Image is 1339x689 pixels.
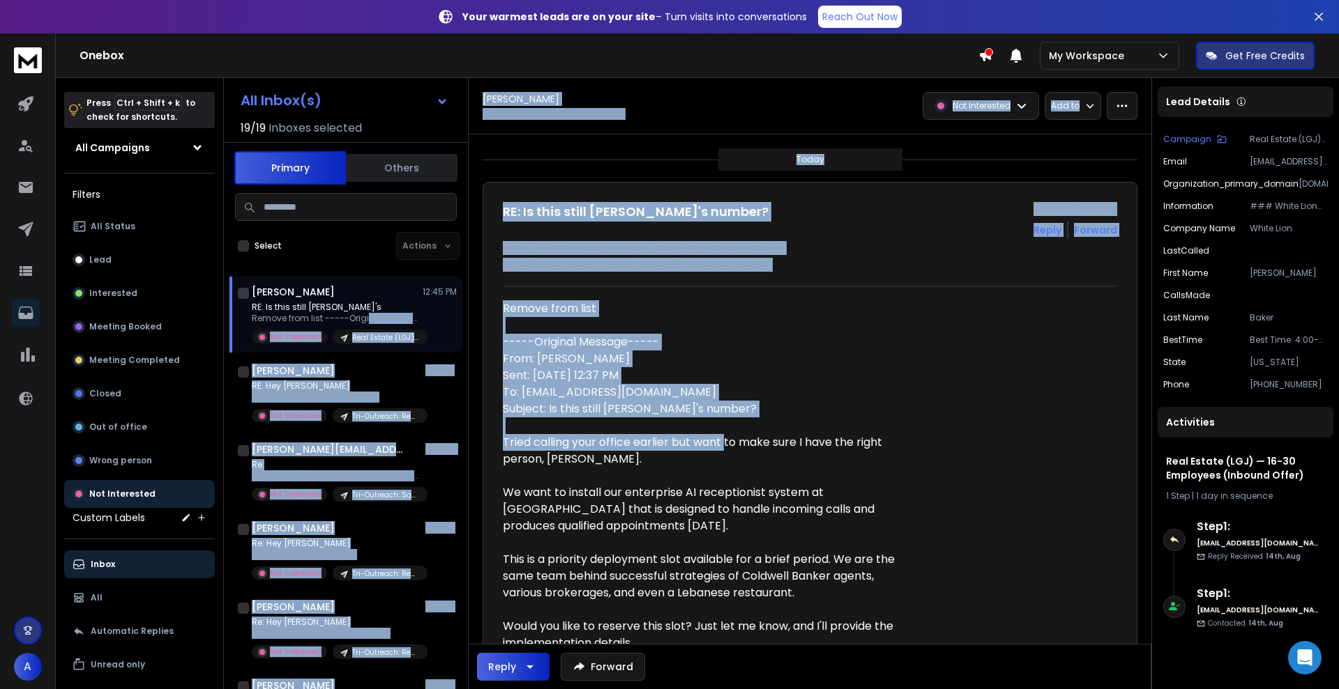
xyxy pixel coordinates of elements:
p: Reply Received [1208,551,1301,562]
div: | [1166,490,1325,502]
p: callsMade [1163,290,1210,301]
p: Not Interested [270,568,321,578]
p: Out of office [89,421,147,433]
p: White Lion [1250,223,1328,234]
span: 1 day in sequence [1196,490,1273,502]
button: Out of office [64,413,215,441]
p: Not interested please remove me [252,628,419,639]
h1: [PERSON_NAME] [252,521,335,535]
p: [DOMAIN_NAME] [1299,178,1328,189]
div: Forward [1074,223,1117,237]
p: 13 Aug [425,365,457,376]
p: Inbox [91,559,115,570]
p: Meeting Booked [89,321,162,332]
h1: [PERSON_NAME] [252,364,335,378]
p: Get Free Credits [1225,49,1305,63]
p: Real Estate (LGJ) — 16-30 Employees (Inbound Offer) [1250,134,1328,145]
p: Fuck off From: [PERSON_NAME] [252,392,419,403]
p: [DATE] [425,601,457,612]
p: [EMAIL_ADDRESS][DOMAIN_NAME] [1250,156,1328,167]
p: Last Name [1163,312,1209,323]
p: Not Interested [270,410,321,421]
button: Not Interested [64,480,215,508]
h1: RE: Is this still [PERSON_NAME]'s number? [503,202,769,222]
button: All Inbox(s) [229,86,460,114]
span: 14th, Aug [1248,618,1283,628]
button: Lead [64,246,215,274]
img: logo [14,47,42,73]
h3: Filters [64,185,215,204]
p: [EMAIL_ADDRESS][DOMAIN_NAME] [483,109,623,120]
button: Closed [64,380,215,408]
button: Get Free Credits [1196,42,1315,70]
p: Remove from list -----Original Message----- [252,313,419,324]
p: 12:45 PM [423,286,457,297]
button: Wrong person [64,447,215,474]
p: state [1163,357,1186,368]
p: RE: Is this still [PERSON_NAME]'s [252,302,419,313]
h6: Step 1 : [1197,585,1319,602]
button: A [14,653,42,681]
button: Reply [1034,223,1061,237]
button: Automatic Replies [64,617,215,645]
button: All Campaigns [64,134,215,162]
p: Not Interested [953,100,1011,111]
span: 1 Step [1166,490,1190,502]
button: Campaign [1163,134,1227,145]
p: Company Name [1163,223,1235,234]
button: Others [346,153,457,183]
h6: [EMAIL_ADDRESS][DOMAIN_NAME] [1197,605,1319,615]
p: bestTime [1163,334,1202,346]
p: information [1163,201,1213,212]
p: Tri-Outreach: SaaS/Tech [352,490,419,500]
p: Campaign [1163,134,1211,145]
p: Hey [PERSON_NAME], Thank you for letting [252,470,419,481]
label: Select [255,240,282,251]
p: Reach Out Now [822,10,898,24]
div: Open Intercom Messenger [1288,641,1322,674]
p: Tri-Outreach: Real Estate [352,647,419,658]
button: Interested [64,279,215,307]
p: Email [1163,156,1187,167]
span: Ctrl + Shift + k [114,95,182,111]
p: RE: Hey [PERSON_NAME] [252,380,419,392]
p: Phone [1163,379,1189,390]
p: Not Interested [270,489,321,500]
p: Unread only [91,659,145,670]
button: All [64,584,215,612]
p: organization_primary_domain [1163,178,1299,189]
p: Re: Hey [PERSON_NAME] [252,617,419,628]
p: 06 Aug [425,444,457,455]
p: Automatic Replies [91,626,174,637]
h6: [EMAIL_ADDRESS][DOMAIN_NAME] [1197,538,1319,548]
button: Meeting Completed [64,346,215,374]
p: Not Interested [270,332,321,342]
p: to: [PERSON_NAME] <[EMAIL_ADDRESS][DOMAIN_NAME]> [503,258,1117,272]
span: 14th, Aug [1266,551,1301,562]
p: – Turn visits into conversations [462,10,807,24]
p: I would not be interested. [252,549,419,560]
p: Add to [1051,100,1080,111]
p: Not Interested [89,488,156,500]
p: Lead Details [1166,95,1230,109]
p: [PHONE_NUMBER] [1250,379,1328,390]
button: Reply [477,653,550,681]
p: Today [796,154,824,165]
p: Wrong person [89,455,152,466]
p: All Status [91,221,135,232]
h6: Step 1 : [1197,518,1319,535]
span: 19 / 19 [241,120,266,137]
p: Tri-Outreach: Real Estate [352,411,419,421]
p: ### White Lion Real Estate, Inc. — [GEOGRAPHIC_DATA], [GEOGRAPHIC_DATA] - **Team Size:** About 15... [1250,201,1328,212]
p: Not Interested [270,647,321,657]
p: from: [PERSON_NAME] <[EMAIL_ADDRESS][DOMAIN_NAME]> [503,241,1117,255]
div: Reply [488,660,516,674]
p: Re: Hey [PERSON_NAME] [252,538,419,549]
h3: Custom Labels [73,511,145,525]
p: [DATE] [425,522,457,534]
h1: [PERSON_NAME] [252,285,335,299]
p: [PERSON_NAME] [1250,268,1328,279]
p: Real Estate (LGJ) — 16-30 Employees (Inbound Offer) [352,332,419,343]
div: Activities [1158,407,1333,438]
